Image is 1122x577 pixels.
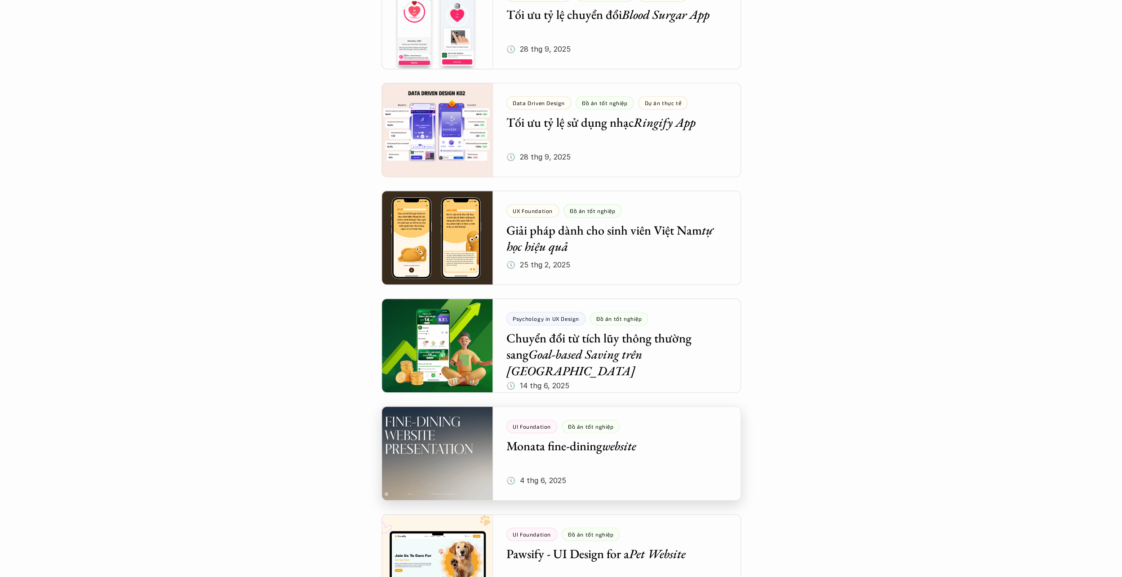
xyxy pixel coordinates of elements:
a: Data Driven DesignĐồ án tốt nghiệpDự án thực tếTối ưu tỷ lệ sử dụng nhạcRingify App🕔 28 thg 9, 2025 [381,83,741,177]
a: UX FoundationĐồ án tốt nghiệpGiải pháp dành cho sinh viên Việt Namtự học hiệu quả🕔 25 thg 2, 2025 [381,191,741,285]
a: UI FoundationĐồ án tốt nghiệpMonata fine-diningwebsite🕔 4 thg 6, 2025 [381,406,741,501]
a: Psychology in UX DesignĐồ án tốt nghiệpChuyển đổi từ tích lũy thông thường sangGoal-based Saving ... [381,298,741,393]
